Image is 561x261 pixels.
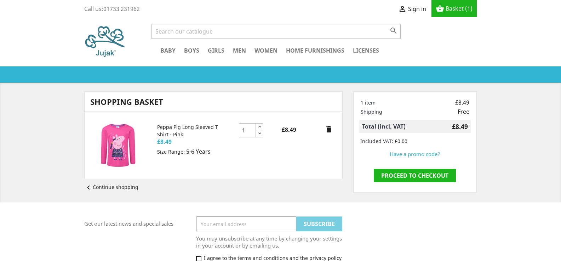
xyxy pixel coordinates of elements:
i: shopping_basket [436,5,444,13]
span: (1) [465,5,473,12]
button:  [387,26,400,35]
a: Licenses [349,46,383,56]
a:  Sign in [398,5,426,13]
span: Size Range: [157,148,185,155]
a: Proceed to checkout [374,169,456,182]
span: £0.00 [395,138,407,144]
span: £8.49 [157,138,172,146]
a: 12,964 verified reviews [232,73,340,81]
i: chevron_left [84,183,93,192]
div: Call us: [84,5,140,12]
a: shopping_basket Basket (1) [436,5,473,12]
p: You may unsubscribe at any time by changing your settings in your account or by emailing us. [196,231,342,249]
span: Included VAT: [360,138,393,144]
span: 01733 231962 [103,5,140,13]
span: Shipping [361,108,382,115]
span: £8.49 [452,123,468,130]
span: 12,964 verified reviews [275,71,340,79]
i:  [389,26,398,35]
span: 5-6 Years [186,148,211,155]
span: Sign in [408,5,426,13]
a: Men [229,46,250,56]
img: Jujak [84,24,127,59]
a: Peppa Pig Long Sleeved T Shirt - Pink [157,124,218,138]
i:  [398,5,407,14]
a: chevron_leftContinue shopping [84,184,138,190]
input: Subscribe [296,216,342,231]
h1: Shopping Basket [90,97,337,106]
a: Home Furnishings [282,46,348,56]
span: Free [458,108,469,115]
a: Boys [181,46,203,56]
span: Basket [446,5,464,12]
a: Women [251,46,281,56]
a: Baby [157,46,179,56]
span: Total (incl. VAT) [362,123,406,130]
p: Get our latest news and special sales [79,216,191,227]
input: Your email address [196,216,296,231]
a: Girls [204,46,228,56]
span: 1 item [361,99,376,106]
img: Peppa Pig Long Sleeved T Shirt - Pink [96,123,140,167]
a: Have a promo code? [390,150,440,158]
strong: £8.49 [282,126,296,134]
a: delete [325,125,333,134]
span: £8.49 [455,99,469,106]
input: Search [151,24,401,39]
